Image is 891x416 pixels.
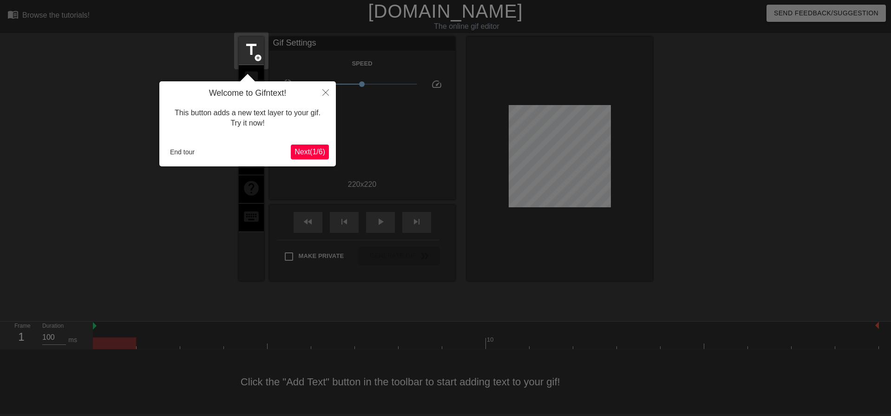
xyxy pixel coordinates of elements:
button: End tour [166,145,198,159]
button: Close [315,81,336,103]
span: Next ( 1 / 6 ) [295,148,325,156]
button: Next [291,145,329,159]
div: This button adds a new text layer to your gif. Try it now! [166,99,329,138]
h4: Welcome to Gifntext! [166,88,329,99]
